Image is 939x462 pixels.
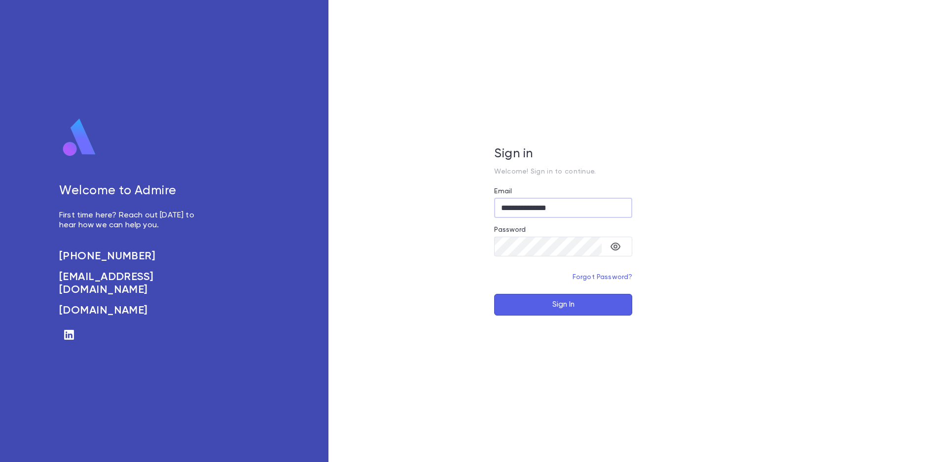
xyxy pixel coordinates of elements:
[59,118,100,157] img: logo
[59,304,205,317] a: [DOMAIN_NAME]
[59,184,205,199] h5: Welcome to Admire
[573,274,633,281] a: Forgot Password?
[59,271,205,296] a: [EMAIL_ADDRESS][DOMAIN_NAME]
[494,226,526,234] label: Password
[494,168,632,176] p: Welcome! Sign in to continue.
[494,147,632,162] h5: Sign in
[494,294,632,316] button: Sign In
[59,250,205,263] a: [PHONE_NUMBER]
[494,187,512,195] label: Email
[59,211,205,230] p: First time here? Reach out [DATE] to hear how we can help you.
[606,237,625,256] button: toggle password visibility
